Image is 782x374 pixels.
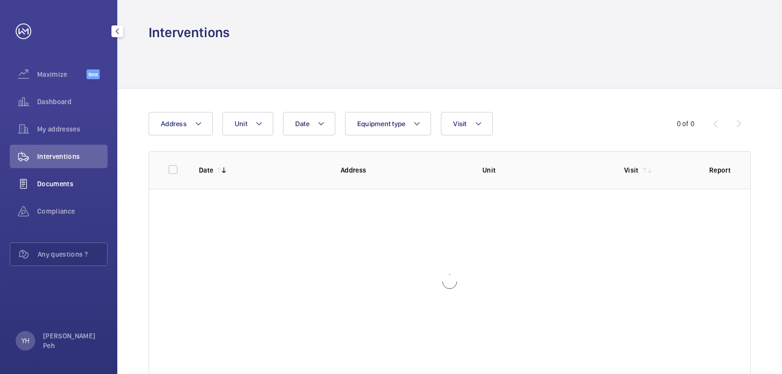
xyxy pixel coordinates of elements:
[149,23,230,42] h1: Interventions
[37,124,108,134] span: My addresses
[441,112,492,135] button: Visit
[199,165,213,175] p: Date
[43,331,102,351] p: [PERSON_NAME] Peh
[283,112,335,135] button: Date
[37,97,108,107] span: Dashboard
[709,165,731,175] p: Report
[222,112,273,135] button: Unit
[87,69,100,79] span: Beta
[235,120,247,128] span: Unit
[22,336,29,346] p: YH
[37,152,108,161] span: Interventions
[341,165,467,175] p: Address
[37,69,87,79] span: Maximize
[677,119,695,129] div: 0 of 0
[161,120,187,128] span: Address
[37,206,108,216] span: Compliance
[38,249,107,259] span: Any questions ?
[482,165,608,175] p: Unit
[345,112,432,135] button: Equipment type
[149,112,213,135] button: Address
[295,120,309,128] span: Date
[624,165,639,175] p: Visit
[357,120,406,128] span: Equipment type
[37,179,108,189] span: Documents
[453,120,466,128] span: Visit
